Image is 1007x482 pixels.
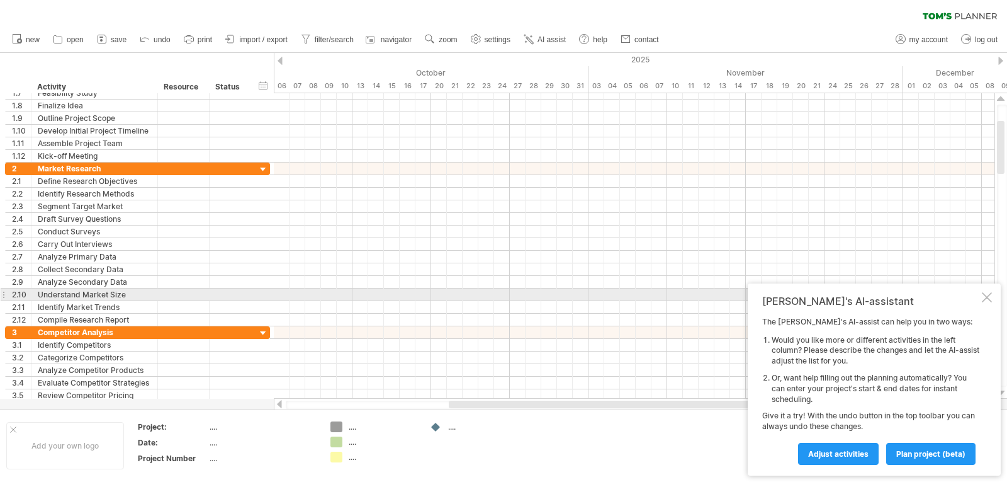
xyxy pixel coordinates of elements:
[856,79,872,93] div: Wednesday, 26 November 2025
[636,79,651,93] div: Thursday, 6 November 2025
[714,79,730,93] div: Thursday, 13 November 2025
[38,289,151,301] div: Understand Market Size
[510,79,526,93] div: Monday, 27 October 2025
[50,32,87,48] a: open
[872,79,887,93] div: Thursday, 27 November 2025
[588,66,903,79] div: November 2025
[772,373,979,405] li: Or, want help filling out the planning automatically? You can enter your project's start & end da...
[620,79,636,93] div: Wednesday, 5 November 2025
[400,79,415,93] div: Thursday, 16 October 2025
[138,422,207,432] div: Project:
[12,150,31,162] div: 1.12
[485,35,510,44] span: settings
[12,226,31,238] div: 2.5
[12,112,31,124] div: 1.9
[12,251,31,263] div: 2.7
[38,163,151,175] div: Market Research
[463,79,478,93] div: Wednesday, 22 October 2025
[777,79,793,93] div: Wednesday, 19 November 2025
[12,200,31,212] div: 2.3
[683,79,699,93] div: Tuesday, 11 November 2025
[588,79,604,93] div: Monday, 3 November 2025
[38,137,151,149] div: Assemble Project Team
[164,81,202,93] div: Resource
[576,32,611,48] a: help
[447,79,463,93] div: Tuesday, 21 October 2025
[541,79,557,93] div: Wednesday, 29 October 2025
[494,79,510,93] div: Friday, 24 October 2025
[809,79,824,93] div: Friday, 21 November 2025
[12,364,31,376] div: 3.3
[37,81,150,93] div: Activity
[227,66,588,79] div: October 2025
[215,81,243,93] div: Status
[38,238,151,250] div: Carry Out Interviews
[38,364,151,376] div: Analyze Competitor Products
[38,150,151,162] div: Kick-off Meeting
[935,79,950,93] div: Wednesday, 3 December 2025
[12,188,31,200] div: 2.2
[537,35,566,44] span: AI assist
[887,79,903,93] div: Friday, 28 November 2025
[793,79,809,93] div: Thursday, 20 November 2025
[349,452,417,462] div: ....
[337,79,352,93] div: Friday, 10 October 2025
[305,79,321,93] div: Wednesday, 8 October 2025
[950,79,966,93] div: Thursday, 4 December 2025
[12,263,31,275] div: 2.8
[824,79,840,93] div: Monday, 24 November 2025
[909,35,948,44] span: my account
[210,453,315,464] div: ....
[840,79,856,93] div: Tuesday, 25 November 2025
[468,32,514,48] a: settings
[298,32,357,48] a: filter/search
[982,79,998,93] div: Monday, 8 December 2025
[520,32,570,48] a: AI assist
[352,79,368,93] div: Monday, 13 October 2025
[12,100,31,112] div: 1.8
[798,443,879,465] a: Adjust activities
[38,175,151,187] div: Define Research Objectives
[478,79,494,93] div: Thursday, 23 October 2025
[903,79,919,93] div: Monday, 1 December 2025
[38,326,151,338] div: Competitor Analysis
[364,32,415,48] a: navigator
[886,443,976,465] a: plan project (beta)
[604,79,620,93] div: Tuesday, 4 November 2025
[12,339,31,351] div: 3.1
[634,35,659,44] span: contact
[38,112,151,124] div: Outline Project Scope
[38,100,151,112] div: Finalize Idea
[368,79,384,93] div: Tuesday, 14 October 2025
[154,35,171,44] span: undo
[12,314,31,326] div: 2.12
[808,449,869,459] span: Adjust activities
[966,79,982,93] div: Friday, 5 December 2025
[38,352,151,364] div: Categorize Competitors
[9,32,43,48] a: new
[730,79,746,93] div: Friday, 14 November 2025
[699,79,714,93] div: Wednesday, 12 November 2025
[239,35,288,44] span: import / export
[67,35,84,44] span: open
[439,35,457,44] span: zoom
[38,251,151,263] div: Analyze Primary Data
[12,377,31,389] div: 3.4
[593,35,607,44] span: help
[349,422,417,432] div: ....
[38,389,151,401] div: Review Competitor Pricing
[762,295,979,307] div: [PERSON_NAME]'s AI-assistant
[38,314,151,326] div: Compile Research Report
[38,226,151,238] div: Conduct Surveys
[958,32,1001,48] a: log out
[762,79,777,93] div: Tuesday, 18 November 2025
[12,301,31,313] div: 2.11
[210,437,315,448] div: ....
[892,32,952,48] a: my account
[431,79,447,93] div: Monday, 20 October 2025
[12,326,31,338] div: 3
[573,79,588,93] div: Friday, 31 October 2025
[12,352,31,364] div: 3.2
[12,175,31,187] div: 2.1
[448,422,517,432] div: ....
